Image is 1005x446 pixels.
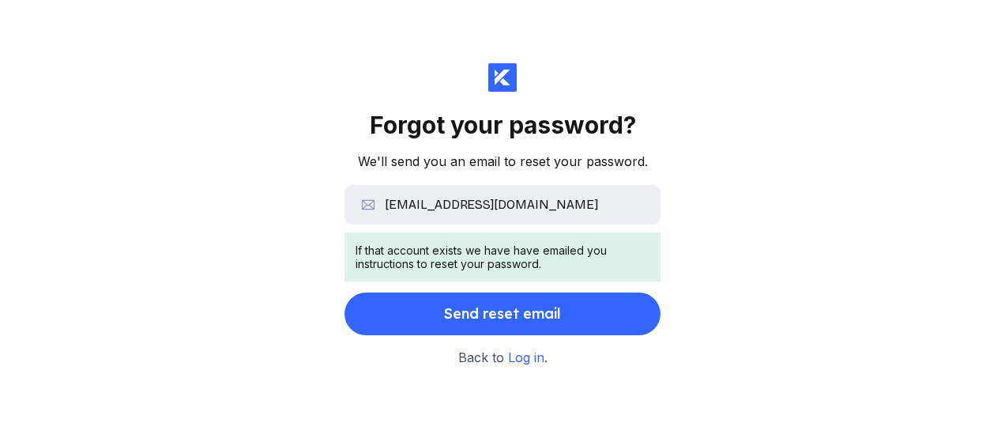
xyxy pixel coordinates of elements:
input: Email address [344,185,661,225]
div: We'll send you an email to reset your password. [358,152,648,172]
div: Send reset email [444,298,561,330]
a: Log in [508,350,544,365]
small: Back to . [458,348,548,369]
button: Send reset email [344,293,661,335]
div: If that account exists we have have emailed you instructions to reset your password. [356,244,649,270]
div: Forgot your password? [370,111,636,139]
